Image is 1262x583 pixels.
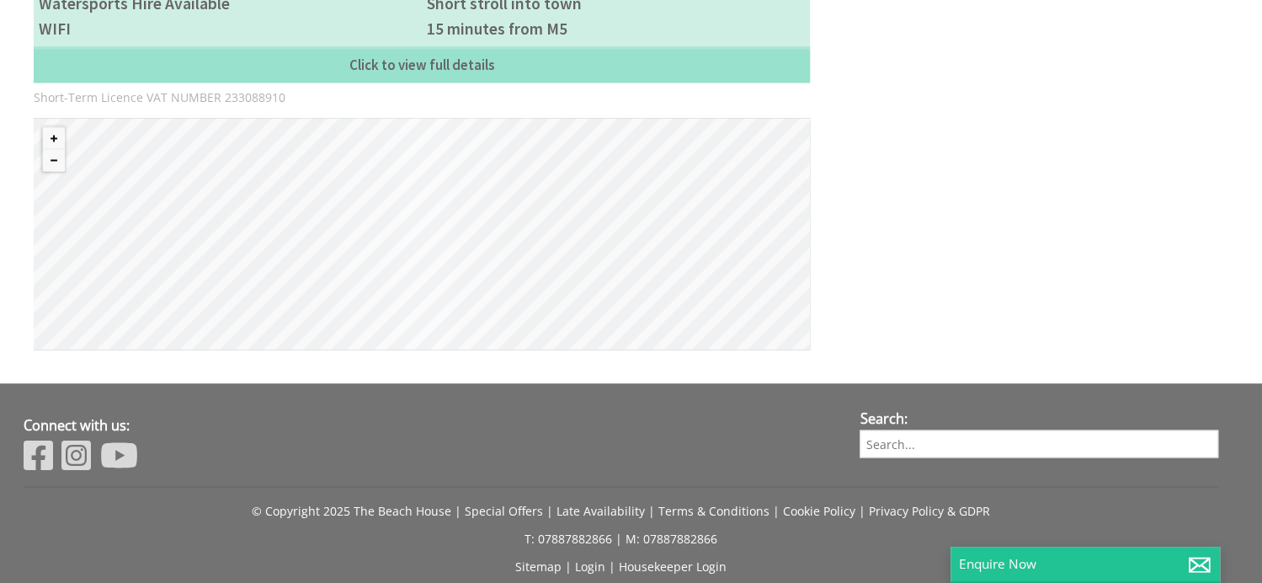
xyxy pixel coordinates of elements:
[34,46,810,83] a: Click to view full details
[455,502,461,518] span: |
[422,16,810,41] li: 15 minutes from M5
[658,502,769,518] a: Terms & Conditions
[515,558,562,574] a: Sitemap
[465,502,543,518] a: Special Offers
[100,438,138,472] img: Youtube
[615,530,622,546] span: |
[575,558,605,574] a: Login
[24,438,53,472] img: Facebook
[609,558,615,574] span: |
[783,502,855,518] a: Cookie Policy
[252,502,451,518] a: © Copyright 2025 The Beach House
[626,530,717,546] a: M: 07887882866
[648,502,655,518] span: |
[556,502,645,518] a: Late Availability
[959,555,1211,573] p: Enquire Now
[34,118,810,350] canvas: Map
[565,558,572,574] span: |
[43,149,65,171] button: Zoom out
[869,502,990,518] a: Privacy Policy & GDPR
[773,502,780,518] span: |
[860,409,1218,427] h3: Search:
[860,430,1218,457] input: Search...
[43,127,65,149] button: Zoom in
[859,502,865,518] span: |
[619,558,727,574] a: Housekeeper Login
[525,530,612,546] a: T: 07887882866
[34,16,422,41] li: WIFI
[61,438,91,472] img: Instagram
[34,83,810,105] div: Short-Term Licence VAT NUMBER 233088910
[546,502,553,518] span: |
[24,415,836,434] h3: Connect with us:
